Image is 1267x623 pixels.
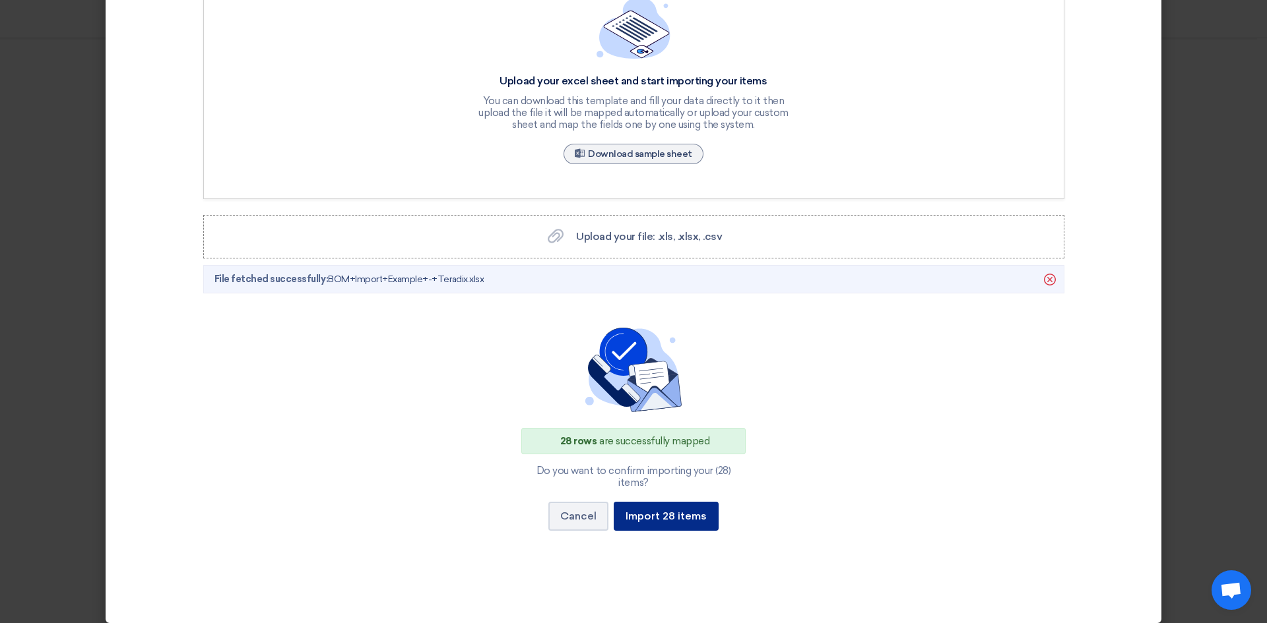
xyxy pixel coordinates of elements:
[581,328,686,412] img: confirm_importing.svg
[560,435,597,447] span: 28 rows
[475,74,792,88] div: Upload your excel sheet and start importing your items
[521,428,746,455] div: are successfully mapped
[1212,570,1251,610] div: Open chat
[564,144,703,164] a: Download sample sheet
[214,272,484,286] span: BOM+Import+Example+-+Teradix.xlsx
[521,465,746,489] div: Do you want to confirm importing your (28) items?
[475,95,792,131] div: You can download this template and fill your data directly to it then upload the file it will be ...
[214,274,329,285] span: File fetched successfully:
[576,230,722,243] span: Upload your file: .xls, .xlsx, .csv
[548,502,608,531] button: Cancel
[614,502,719,531] button: Import 28 items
